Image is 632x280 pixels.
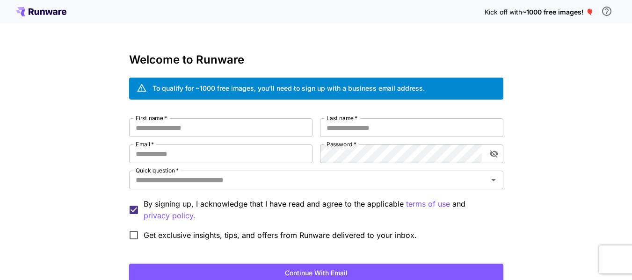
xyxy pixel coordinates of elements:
[144,210,196,222] button: By signing up, I acknowledge that I have read and agree to the applicable terms of use and
[144,210,196,222] p: privacy policy.
[136,114,167,122] label: First name
[406,198,450,210] button: By signing up, I acknowledge that I have read and agree to the applicable and privacy policy.
[406,198,450,210] p: terms of use
[129,53,503,66] h3: Welcome to Runware
[153,83,425,93] div: To qualify for ~1000 free images, you’ll need to sign up with a business email address.
[486,145,502,162] button: toggle password visibility
[487,173,500,187] button: Open
[485,8,522,16] span: Kick off with
[136,140,154,148] label: Email
[327,114,357,122] label: Last name
[144,230,417,241] span: Get exclusive insights, tips, and offers from Runware delivered to your inbox.
[136,166,179,174] label: Quick question
[144,198,496,222] p: By signing up, I acknowledge that I have read and agree to the applicable and
[327,140,356,148] label: Password
[522,8,594,16] span: ~1000 free images! 🎈
[597,2,616,21] button: In order to qualify for free credit, you need to sign up with a business email address and click ...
